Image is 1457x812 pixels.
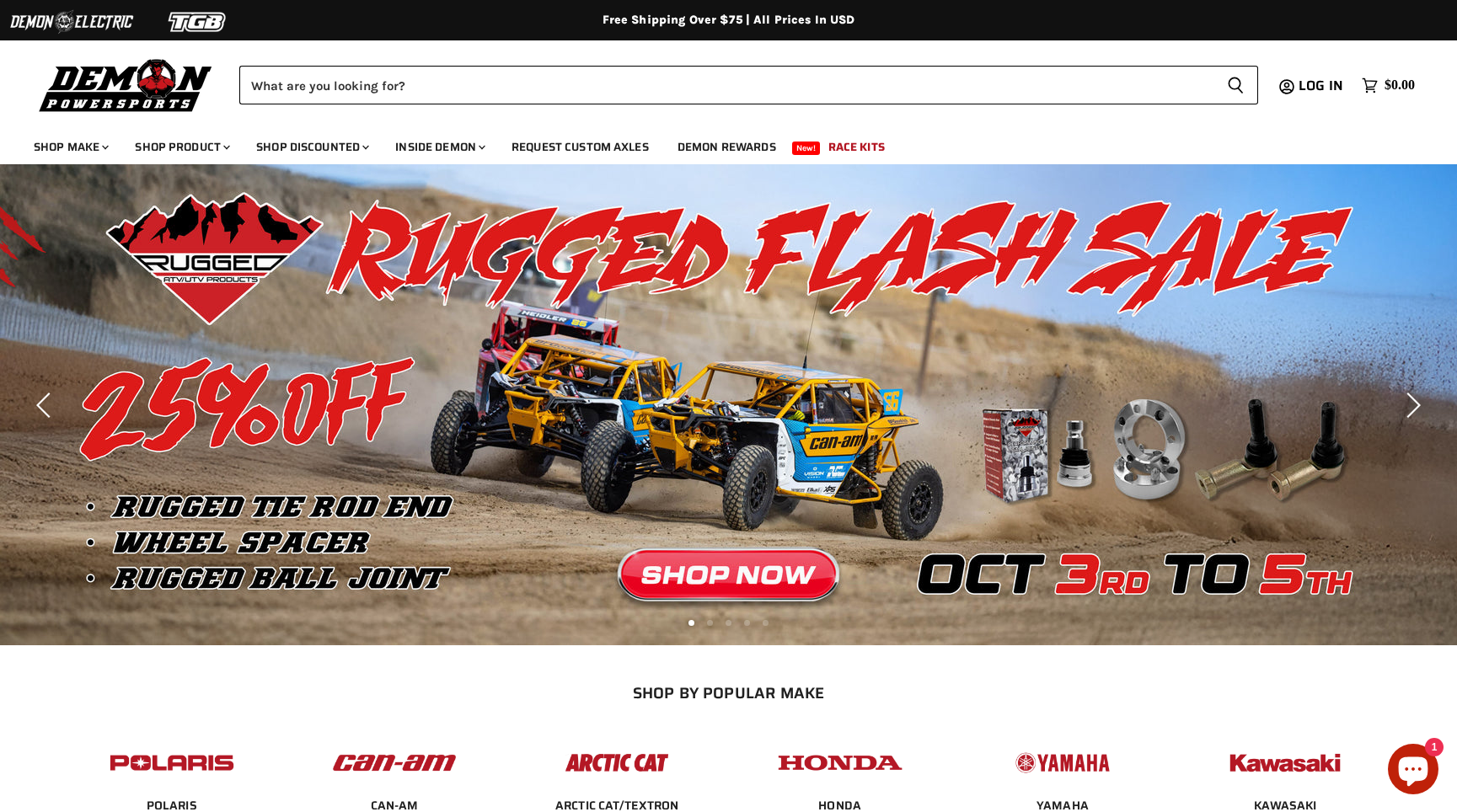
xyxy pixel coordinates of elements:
h2: SHOP BY POPULAR MAKE [75,684,1382,702]
li: Page dot 3 [726,620,731,626]
input: Search [239,66,1213,104]
img: POPULAR_MAKE_logo_5_20258e7f-293c-4aac-afa8-159eaa299126.jpg [997,737,1128,788]
button: Previous [29,388,63,422]
ul: Main menu [21,123,1411,164]
span: New! [792,142,821,155]
a: Shop Make [21,130,119,164]
div: Free Shipping Over $75 | All Prices In USD [55,13,1403,28]
a: Inside Demon [383,130,495,164]
img: POPULAR_MAKE_logo_6_76e8c46f-2d1e-4ecc-b320-194822857d41.jpg [1219,737,1351,788]
img: TGB Logo 2 [135,6,261,38]
img: POPULAR_MAKE_logo_3_027535af-6171-4c5e-a9bc-f0eccd05c5d6.jpg [551,737,683,788]
a: Request Custom Axles [499,130,662,164]
li: Page dot 2 [707,620,713,626]
a: Race Kits [816,130,897,164]
img: POPULAR_MAKE_logo_1_adc20308-ab24-48c4-9fac-e3c1a623d575.jpg [329,737,460,788]
li: Page dot 4 [744,620,750,626]
a: Shop Product [122,130,240,164]
img: POPULAR_MAKE_logo_4_4923a504-4bac-4306-a1be-165a52280178.jpg [774,737,906,788]
img: POPULAR_MAKE_logo_2_dba48cf1-af45-46d4-8f73-953a0f002620.jpg [106,737,238,788]
a: Log in [1291,78,1353,93]
a: Demon Rewards [665,130,789,164]
a: Shop Discounted [244,130,379,164]
li: Page dot 5 [763,620,769,626]
li: Page dot 1 [688,620,694,626]
a: $0.00 [1353,73,1423,98]
button: Search [1213,66,1258,104]
span: Log in [1299,75,1343,96]
inbox-online-store-chat: Shopify online store chat [1383,744,1444,799]
button: Next [1394,388,1428,422]
span: $0.00 [1385,77,1415,93]
img: Demon Electric Logo 2 [8,6,135,38]
img: Demon Powersports [34,55,218,115]
form: Product [239,66,1258,104]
